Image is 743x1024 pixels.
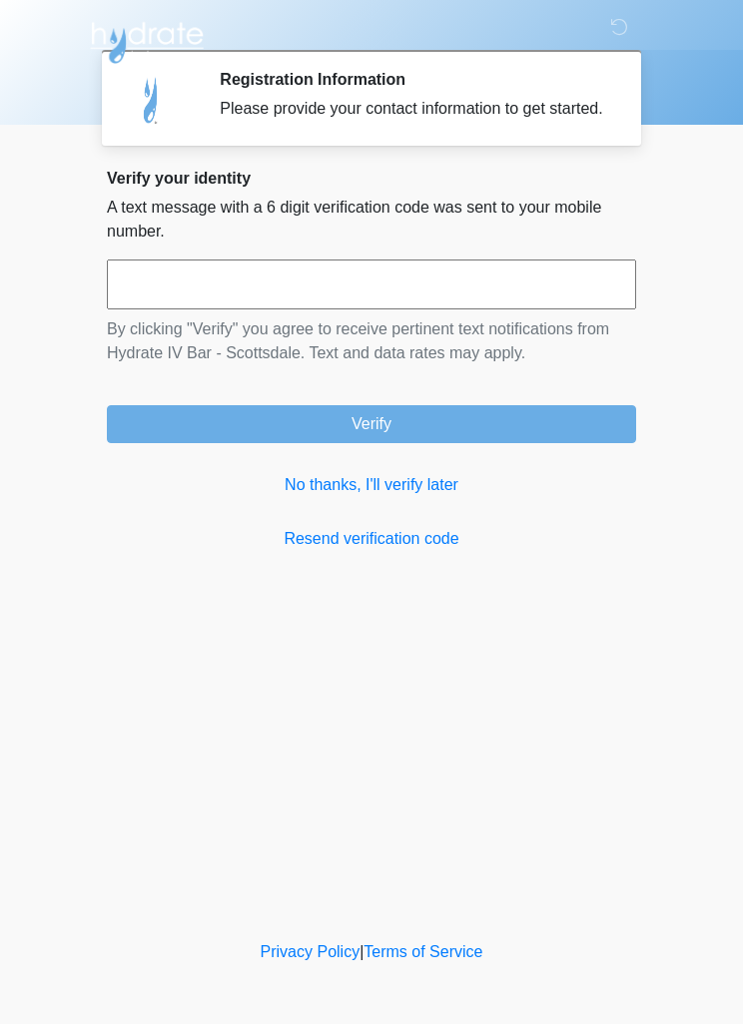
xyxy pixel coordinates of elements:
a: Privacy Policy [261,943,361,960]
img: Agent Avatar [122,70,182,130]
a: | [360,943,364,960]
h2: Verify your identity [107,169,636,188]
a: Terms of Service [364,943,482,960]
div: Please provide your contact information to get started. [220,97,606,121]
button: Verify [107,405,636,443]
p: A text message with a 6 digit verification code was sent to your mobile number. [107,196,636,244]
img: Hydrate IV Bar - Scottsdale Logo [87,15,207,65]
a: No thanks, I'll verify later [107,473,636,497]
p: By clicking "Verify" you agree to receive pertinent text notifications from Hydrate IV Bar - Scot... [107,317,636,365]
a: Resend verification code [107,527,636,551]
